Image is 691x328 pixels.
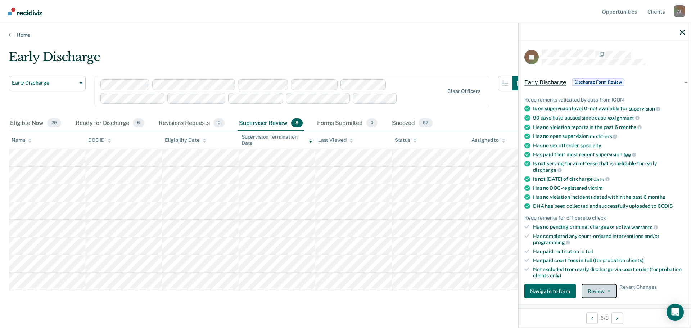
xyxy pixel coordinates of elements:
div: Has completed any court-ordered interventions and/or [533,233,685,245]
span: fee [623,152,636,157]
div: Is not serving for an offense that is ineligible for early [533,161,685,173]
div: Eligibility Date [165,137,206,143]
span: programming [533,239,570,245]
div: Has no pending criminal charges or active [533,224,685,230]
span: Discharge Form Review [572,78,624,86]
span: clients) [626,257,643,263]
div: 6 / 9 [519,308,691,327]
span: 0 [213,118,225,128]
span: only) [550,272,561,278]
span: 29 [47,118,61,128]
div: Requirements for officers to check [524,215,685,221]
span: Revert Changes [619,284,657,298]
div: Open Intercom Messenger [667,304,684,321]
a: Home [9,32,682,38]
div: Ready for Discharge [74,116,146,131]
div: Has no violation reports in the past 6 [533,124,685,130]
img: Recidiviz [8,8,42,15]
div: Last Viewed [318,137,353,143]
span: 8 [291,118,303,128]
span: discharge [533,167,562,172]
span: CODIS [658,203,673,209]
div: 90 days have passed since case [533,114,685,121]
span: 0 [366,118,378,128]
span: victim [588,185,602,191]
span: Early Discharge [524,78,566,86]
div: Requirements validated by data from ICON [524,96,685,103]
div: Has no sex offender [533,142,685,148]
div: Supervisor Review [238,116,304,131]
div: Early DischargeDischarge Form Review [519,71,691,94]
button: Next Opportunity [611,312,623,324]
div: Status [395,137,417,143]
div: Has no open supervision [533,133,685,140]
span: months [648,194,665,200]
div: Has paid restitution in [533,248,685,255]
span: warrants [631,224,658,230]
span: assignment [607,115,640,121]
div: Clear officers [447,88,480,94]
div: Has paid court fees in full (for probation [533,257,685,263]
button: Navigate to form [524,284,576,298]
div: Has no DOC-registered [533,185,685,191]
div: Is on supervision level 0 - not available for [533,105,685,112]
div: Is not [DATE] of discharge [533,176,685,182]
span: 97 [419,118,433,128]
button: Previous Opportunity [586,312,598,324]
div: DNA has been collected and successfully uploaded to [533,203,685,209]
div: Has paid their most recent supervision [533,151,685,158]
button: Review [582,284,617,298]
span: months [619,124,642,130]
a: Navigate to form link [524,284,579,298]
div: Forms Submitted [316,116,379,131]
div: Eligible Now [9,116,63,131]
div: DOC ID [88,137,111,143]
div: Not excluded from early discharge via court order (for probation clients [533,266,685,278]
div: Name [12,137,32,143]
div: Has no violation incidents dated within the past 6 [533,194,685,200]
div: Supervision Termination Date [241,134,312,146]
span: date [593,176,609,182]
div: Revisions Requests [157,116,226,131]
span: specialty [580,142,601,148]
span: Early Discharge [12,80,77,86]
div: Early Discharge [9,50,527,70]
div: Assigned to [471,137,505,143]
span: supervision [629,106,660,112]
button: Profile dropdown button [674,5,685,17]
span: full [586,248,593,254]
div: Snoozed [390,116,434,131]
span: 6 [133,118,144,128]
div: A T [674,5,685,17]
span: modifiers [590,133,618,139]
